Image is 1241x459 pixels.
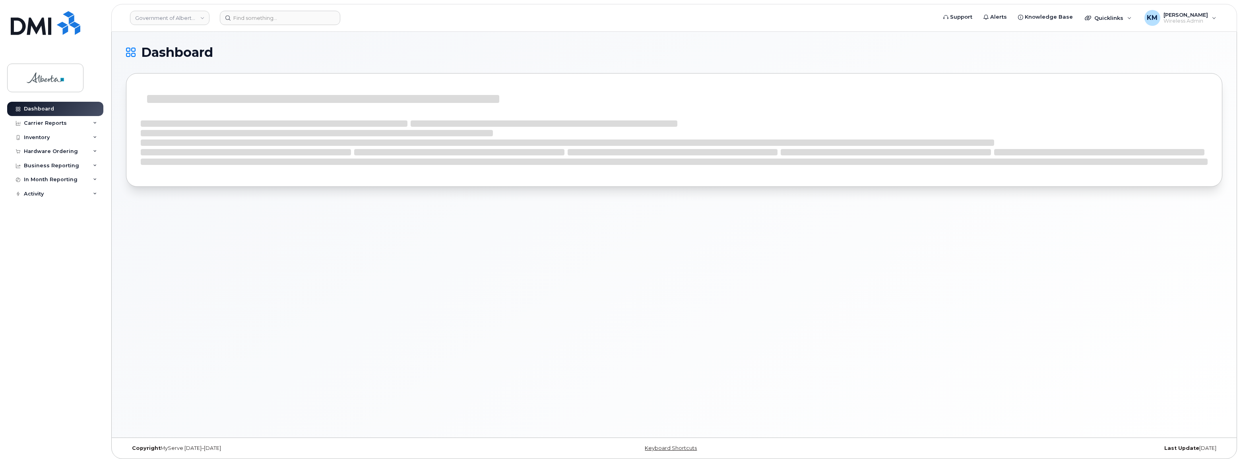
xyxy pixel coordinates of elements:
[141,46,213,58] span: Dashboard
[132,445,161,451] strong: Copyright
[126,445,491,451] div: MyServe [DATE]–[DATE]
[1164,445,1199,451] strong: Last Update
[645,445,697,451] a: Keyboard Shortcuts
[857,445,1222,451] div: [DATE]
